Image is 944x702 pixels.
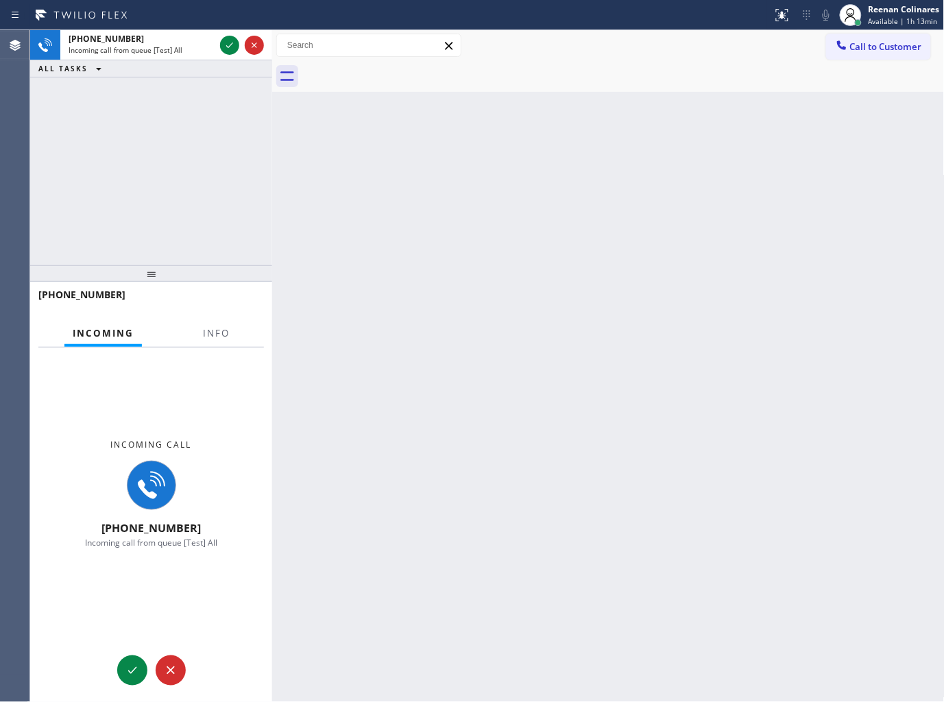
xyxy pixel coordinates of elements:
[826,34,931,60] button: Call to Customer
[117,655,147,686] button: Accept
[111,439,192,450] span: Incoming call
[30,60,115,77] button: ALL TASKS
[277,34,461,56] input: Search
[69,33,144,45] span: [PHONE_NUMBER]
[850,40,922,53] span: Call to Customer
[203,327,230,339] span: Info
[195,320,238,347] button: Info
[156,655,186,686] button: Reject
[38,288,125,301] span: [PHONE_NUMBER]
[220,36,239,55] button: Accept
[869,16,938,26] span: Available | 1h 13min
[64,320,142,347] button: Incoming
[69,45,182,55] span: Incoming call from queue [Test] All
[869,3,940,15] div: Reenan Colinares
[73,327,134,339] span: Incoming
[101,520,201,535] span: [PHONE_NUMBER]
[85,537,217,548] span: Incoming call from queue [Test] All
[816,5,836,25] button: Mute
[245,36,264,55] button: Reject
[38,64,88,73] span: ALL TASKS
